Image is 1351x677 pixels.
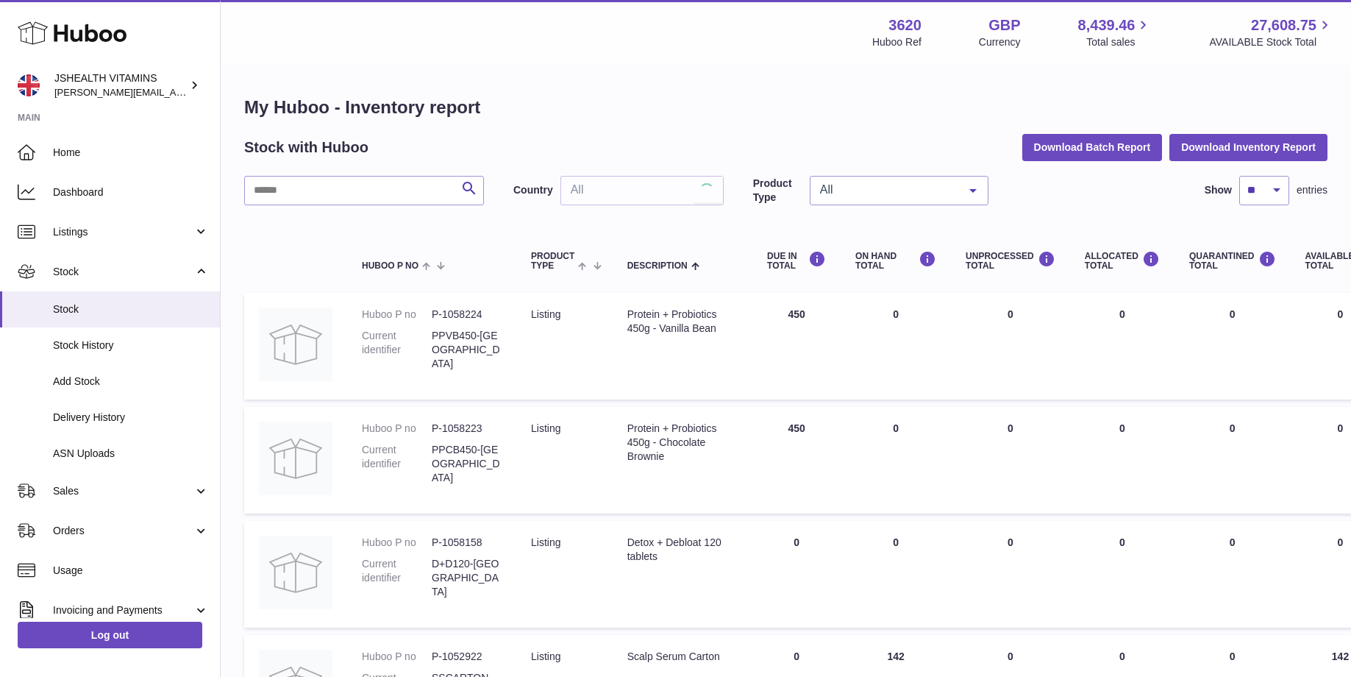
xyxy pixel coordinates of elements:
[627,536,738,564] div: Detox + Debloat 120 tablets
[53,524,193,538] span: Orders
[753,177,802,205] label: Product Type
[1022,134,1163,160] button: Download Batch Report
[627,650,738,664] div: Scalp Serum Carton
[1070,521,1174,628] td: 0
[432,650,502,664] dd: P-1052922
[1230,308,1236,320] span: 0
[53,564,209,578] span: Usage
[18,74,40,96] img: francesca@jshealthvitamins.com
[627,422,738,464] div: Protein + Probiotics 450g - Chocolate Brownie
[513,183,553,197] label: Country
[244,138,368,157] h2: Stock with Huboo
[627,261,688,271] span: Description
[362,650,432,664] dt: Huboo P no
[627,308,738,336] div: Protein + Probiotics 450g - Vanilla Bean
[432,443,502,485] dd: PPCB450-[GEOGRAPHIC_DATA]
[259,536,332,609] img: product image
[362,422,432,436] dt: Huboo P no
[1085,251,1160,271] div: ALLOCATED Total
[53,375,209,389] span: Add Stock
[53,302,209,316] span: Stock
[752,407,841,514] td: 450
[54,71,187,99] div: JSHEALTH VITAMINS
[966,251,1055,271] div: UNPROCESSED Total
[1209,15,1333,49] a: 27,608.75 AVAILABLE Stock Total
[752,521,841,628] td: 0
[841,521,951,628] td: 0
[951,293,1070,400] td: 0
[432,422,502,436] dd: P-1058223
[259,308,332,381] img: product image
[872,35,922,49] div: Huboo Ref
[531,308,560,320] span: listing
[752,293,841,400] td: 450
[18,622,202,648] a: Log out
[531,422,560,434] span: listing
[53,338,209,352] span: Stock History
[432,536,502,550] dd: P-1058158
[432,557,502,599] dd: D+D120-[GEOGRAPHIC_DATA]
[1070,293,1174,400] td: 0
[53,185,209,199] span: Dashboard
[841,407,951,514] td: 0
[979,35,1021,49] div: Currency
[432,308,502,322] dd: P-1058224
[1078,15,1136,35] span: 8,439.46
[1230,536,1236,548] span: 0
[362,261,418,271] span: Huboo P no
[362,329,432,371] dt: Current identifier
[1251,15,1316,35] span: 27,608.75
[816,182,958,197] span: All
[1209,35,1333,49] span: AVAILABLE Stock Total
[53,411,209,425] span: Delivery History
[1230,651,1236,662] span: 0
[1169,134,1327,160] button: Download Inventory Report
[767,251,826,271] div: DUE IN TOTAL
[53,603,193,617] span: Invoicing and Payments
[1070,407,1174,514] td: 0
[1205,183,1232,197] label: Show
[259,422,332,495] img: product image
[53,265,193,279] span: Stock
[53,484,193,498] span: Sales
[531,536,560,548] span: listing
[1230,422,1236,434] span: 0
[841,293,951,400] td: 0
[1086,35,1152,49] span: Total sales
[362,443,432,485] dt: Current identifier
[888,15,922,35] strong: 3620
[53,447,209,461] span: ASN Uploads
[432,329,502,371] dd: PPVB450-[GEOGRAPHIC_DATA]
[53,225,193,239] span: Listings
[951,407,1070,514] td: 0
[1189,251,1276,271] div: QUARANTINED Total
[951,521,1070,628] td: 0
[1297,183,1327,197] span: entries
[362,536,432,550] dt: Huboo P no
[244,96,1327,119] h1: My Huboo - Inventory report
[362,308,432,322] dt: Huboo P no
[1078,15,1152,49] a: 8,439.46 Total sales
[54,86,295,98] span: [PERSON_NAME][EMAIL_ADDRESS][DOMAIN_NAME]
[362,557,432,599] dt: Current identifier
[988,15,1020,35] strong: GBP
[531,252,574,271] span: Product Type
[53,146,209,160] span: Home
[531,651,560,662] span: listing
[855,251,936,271] div: ON HAND Total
